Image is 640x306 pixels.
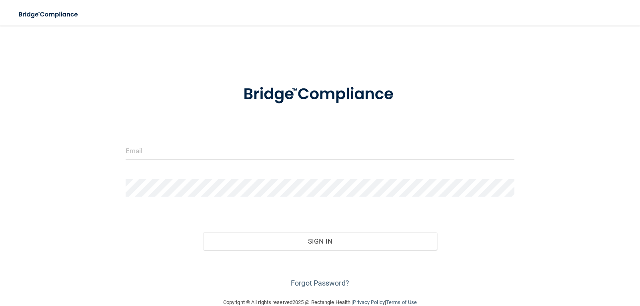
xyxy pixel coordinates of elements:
[353,299,384,305] a: Privacy Policy
[203,232,437,250] button: Sign In
[227,74,413,115] img: bridge_compliance_login_screen.278c3ca4.svg
[126,142,515,160] input: Email
[12,6,86,23] img: bridge_compliance_login_screen.278c3ca4.svg
[386,299,417,305] a: Terms of Use
[291,279,349,287] a: Forgot Password?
